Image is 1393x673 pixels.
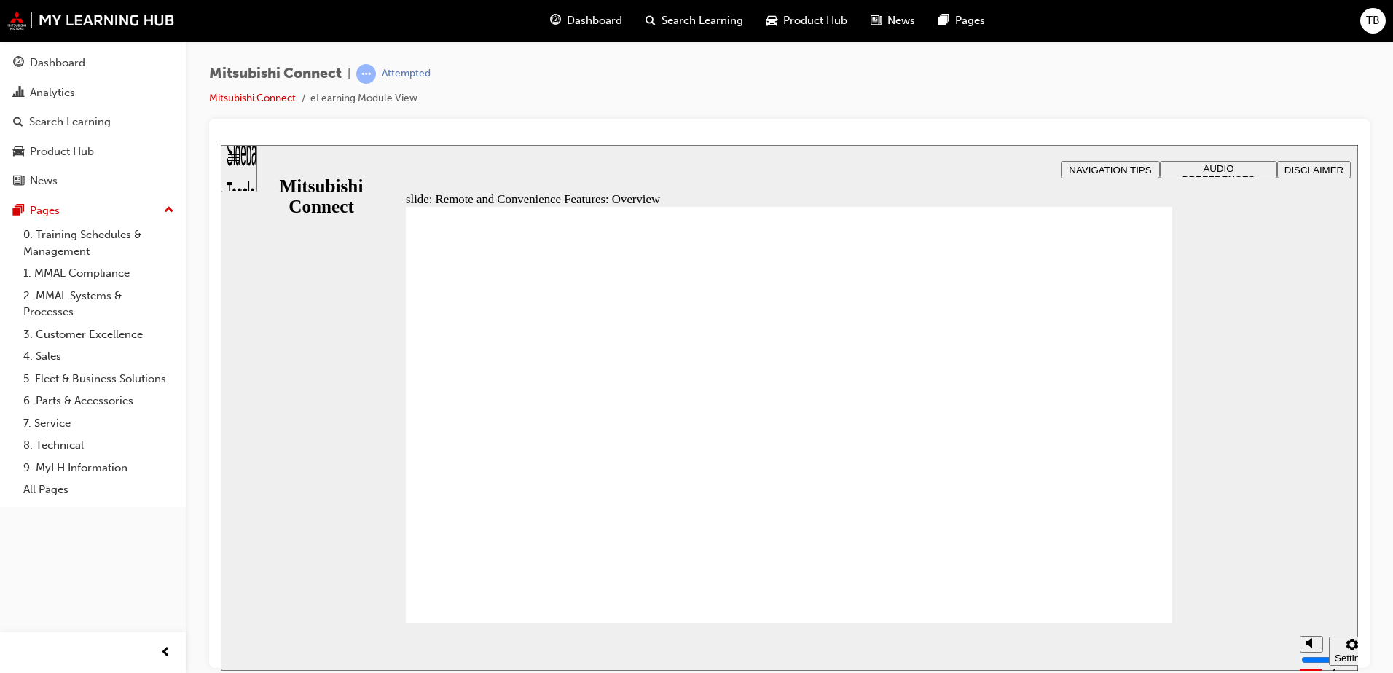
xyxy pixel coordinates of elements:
[646,12,656,30] span: search-icon
[348,66,350,82] span: |
[13,57,24,70] span: guage-icon
[1079,491,1102,508] button: Mute (Ctrl+Alt+M)
[17,345,180,368] a: 4. Sales
[13,116,23,129] span: search-icon
[6,197,180,224] button: Pages
[939,16,1056,34] button: AUDIO PREFERENCES
[962,18,1035,40] span: AUDIO PREFERENCES
[30,55,85,71] div: Dashboard
[310,90,417,107] li: eLearning Module View
[17,479,180,501] a: All Pages
[1108,492,1155,521] button: Settings
[938,12,949,30] span: pages-icon
[848,20,930,31] span: NAVIGATION TIPS
[17,323,180,346] a: 3. Customer Excellence
[550,12,561,30] span: guage-icon
[1360,8,1386,34] button: TB
[1056,16,1130,34] button: DISCLAIMER
[755,6,859,36] a: car-iconProduct Hub
[30,202,60,219] div: Pages
[17,262,180,285] a: 1. MMAL Compliance
[209,66,342,82] span: Mitsubishi Connect
[17,457,180,479] a: 9. MyLH Information
[6,47,180,197] button: DashboardAnalyticsSearch LearningProduct HubNews
[766,12,777,30] span: car-icon
[6,168,180,194] a: News
[634,6,755,36] a: search-iconSearch Learning
[783,12,847,29] span: Product Hub
[6,109,180,135] a: Search Learning
[160,644,171,662] span: prev-icon
[567,12,622,29] span: Dashboard
[1366,12,1380,29] span: TB
[1114,508,1149,519] div: Settings
[382,67,431,81] div: Attempted
[859,6,927,36] a: news-iconNews
[1108,521,1137,564] label: Zoom to fit
[7,11,175,30] img: mmal
[13,146,24,159] span: car-icon
[1064,20,1123,31] span: DISCLAIMER
[17,412,180,435] a: 7. Service
[1072,479,1130,526] div: misc controls
[6,50,180,76] a: Dashboard
[538,6,634,36] a: guage-iconDashboard
[927,6,997,36] a: pages-iconPages
[30,84,75,101] div: Analytics
[17,390,180,412] a: 6. Parts & Accessories
[13,87,24,100] span: chart-icon
[164,201,174,220] span: up-icon
[6,79,180,106] a: Analytics
[887,12,915,29] span: News
[871,12,882,30] span: news-icon
[209,92,296,104] a: Mitsubishi Connect
[30,173,58,189] div: News
[30,143,94,160] div: Product Hub
[17,434,180,457] a: 8. Technical
[955,12,985,29] span: Pages
[662,12,743,29] span: Search Learning
[17,224,180,262] a: 0. Training Schedules & Management
[840,16,939,34] button: NAVIGATION TIPS
[13,175,24,188] span: news-icon
[17,285,180,323] a: 2. MMAL Systems & Processes
[6,138,180,165] a: Product Hub
[29,114,111,130] div: Search Learning
[13,205,24,218] span: pages-icon
[17,368,180,390] a: 5. Fleet & Business Solutions
[356,64,376,84] span: learningRecordVerb_ATTEMPT-icon
[1080,509,1174,521] input: volume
